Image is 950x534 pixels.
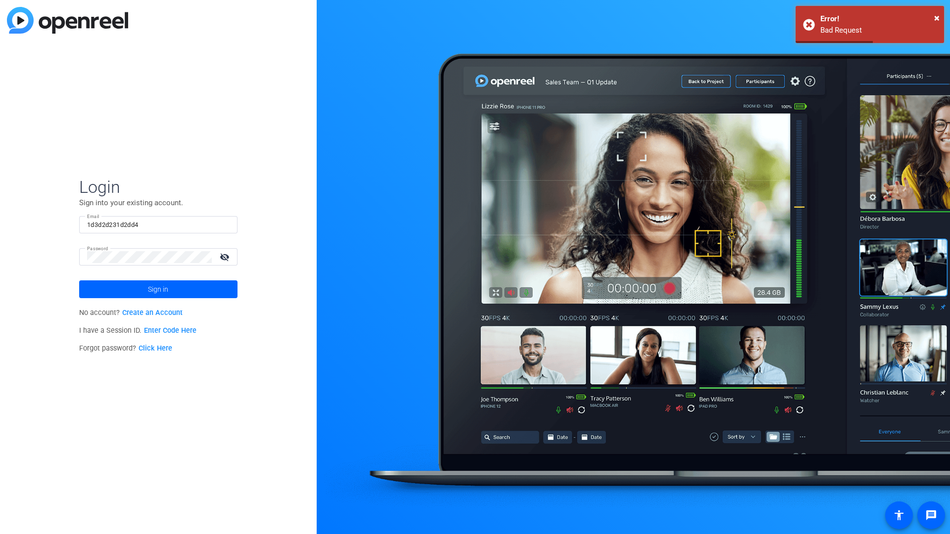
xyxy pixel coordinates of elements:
[79,280,237,298] button: Sign in
[79,309,183,317] span: No account?
[7,7,128,34] img: blue-gradient.svg
[79,326,196,335] span: I have a Session ID.
[934,10,940,25] button: Close
[214,250,237,264] mat-icon: visibility_off
[820,13,937,25] div: Error!
[87,219,230,231] input: Enter Email Address
[87,246,108,251] mat-label: Password
[79,177,237,197] span: Login
[79,197,237,208] p: Sign into your existing account.
[148,277,168,302] span: Sign in
[144,326,196,335] a: Enter Code Here
[820,25,937,36] div: Bad Request
[893,509,905,521] mat-icon: accessibility
[122,309,183,317] a: Create an Account
[79,344,172,353] span: Forgot password?
[934,12,940,24] span: ×
[925,509,937,521] mat-icon: message
[87,214,99,219] mat-label: Email
[139,344,172,353] a: Click Here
